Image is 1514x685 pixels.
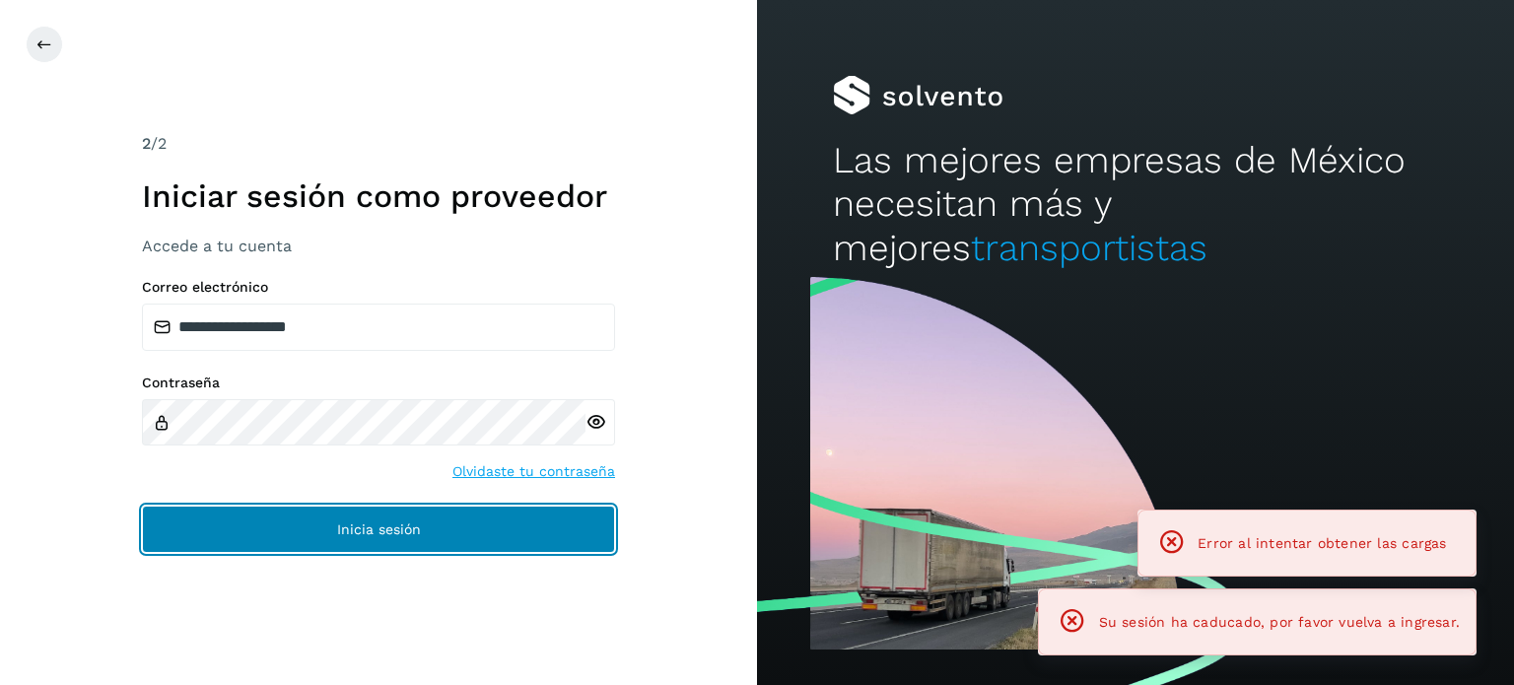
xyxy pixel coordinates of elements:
[1099,614,1460,630] span: Su sesión ha caducado, por favor vuelva a ingresar.
[452,461,615,482] a: Olvidaste tu contraseña
[142,134,151,153] span: 2
[1198,535,1446,551] span: Error al intentar obtener las cargas
[971,227,1207,269] span: transportistas
[142,237,615,255] h3: Accede a tu cuenta
[142,132,615,156] div: /2
[142,279,615,296] label: Correo electrónico
[142,506,615,553] button: Inicia sesión
[833,139,1438,270] h2: Las mejores empresas de México necesitan más y mejores
[142,375,615,391] label: Contraseña
[337,522,421,536] span: Inicia sesión
[142,177,615,215] h1: Iniciar sesión como proveedor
